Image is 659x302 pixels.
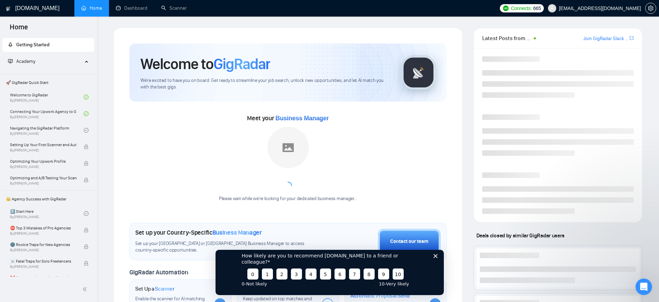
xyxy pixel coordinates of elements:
span: GigRadar [213,55,270,73]
img: placeholder.png [267,127,309,168]
span: By [PERSON_NAME] [10,181,76,186]
span: check-circle [84,95,89,100]
a: setting [645,6,656,11]
h1: Set Up a [135,285,174,292]
span: 665 [533,4,541,12]
span: Academy [8,58,35,64]
h1: Welcome to [140,55,270,73]
span: By [PERSON_NAME] [10,248,76,252]
span: We're excited to have you on board. Get ready to streamline your job search, unlock new opportuni... [140,77,390,91]
span: By [PERSON_NAME] [10,265,76,269]
button: Contact our team [378,229,441,254]
span: lock [84,261,89,266]
span: lock [84,228,89,233]
span: 🚀 GigRadar Quick Start [3,76,93,89]
span: Optimizing Your Upwork Profile [10,158,76,165]
span: Set up your [GEOGRAPHIC_DATA] or [GEOGRAPHIC_DATA] Business Manager to access country-specific op... [135,240,319,254]
span: Business Manager [212,229,262,236]
img: upwork-logo.png [503,6,509,11]
span: check-circle [84,211,89,216]
a: export [630,35,634,41]
span: lock [84,144,89,149]
span: Connects: [511,4,532,12]
img: gigradar-logo.png [401,55,436,90]
a: Join GigRadar Slack Community [583,35,628,43]
iframe: Intercom live chat [635,279,652,295]
img: logo [6,3,11,14]
span: ❌ How to get banned on Upwork [10,274,76,281]
a: dashboardDashboard [116,5,147,11]
a: Welcome to GigRadarBy[PERSON_NAME] [10,89,84,105]
span: 👑 Agency Success with GigRadar [3,192,93,206]
span: Meet your [247,114,329,122]
span: Latest Posts from the GigRadar Community [482,34,532,43]
span: Automatic Proposal Send [350,292,410,299]
span: 🌚 Rookie Traps for New Agencies [10,241,76,248]
span: check-circle [84,111,89,116]
span: lock [84,178,89,182]
span: GigRadar Automation [129,268,188,276]
span: user [550,6,555,11]
span: Business Manager [275,115,329,122]
span: Setting Up Your First Scanner and Auto-Bidder [10,141,76,148]
span: Deals closed by similar GigRadar users [474,229,567,242]
iframe: Survey from GigRadar.io [216,250,444,295]
span: By [PERSON_NAME] [10,165,76,169]
span: loading [283,181,292,190]
span: Home [4,22,34,37]
span: Getting Started [16,42,49,48]
span: ⛔ Top 3 Mistakes of Pro Agencies [10,225,76,232]
span: fund-projection-screen [8,59,13,64]
span: lock [84,161,89,166]
h1: Set up your Country-Specific [135,229,262,236]
a: 1️⃣ Start HereBy[PERSON_NAME] [10,206,84,221]
span: rocket [8,42,13,47]
span: By [PERSON_NAME] [10,232,76,236]
span: double-left [82,286,89,293]
span: check-circle [84,128,89,133]
a: homeHome [81,5,102,11]
div: Please wait while we're looking for your dedicated business manager... [215,196,361,202]
a: Connecting Your Upwork Agency to GigRadarBy[PERSON_NAME] [10,106,84,121]
div: Contact our team [390,238,428,245]
span: lock [84,244,89,249]
span: Academy [16,58,35,64]
a: Navigating the GigRadar PlatformBy[PERSON_NAME] [10,123,84,138]
button: setting [645,3,656,14]
span: Scanner [155,285,174,292]
a: searchScanner [161,5,187,11]
li: Getting Started [2,38,94,52]
span: Optimizing and A/B Testing Your Scanner for Better Results [10,174,76,181]
span: ☠️ Fatal Traps for Solo Freelancers [10,258,76,265]
span: By [PERSON_NAME] [10,148,76,152]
